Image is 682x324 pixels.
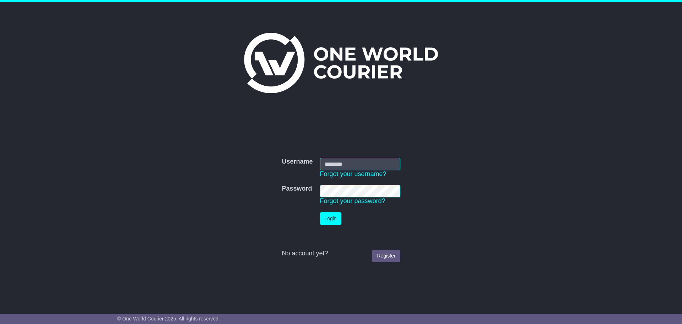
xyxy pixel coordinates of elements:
button: Login [320,212,341,225]
img: One World [244,33,438,93]
a: Forgot your password? [320,197,385,205]
label: Username [282,158,313,166]
span: © One World Courier 2025. All rights reserved. [117,316,220,322]
a: Register [372,250,400,262]
a: Forgot your username? [320,170,386,177]
label: Password [282,185,312,193]
div: No account yet? [282,250,400,257]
